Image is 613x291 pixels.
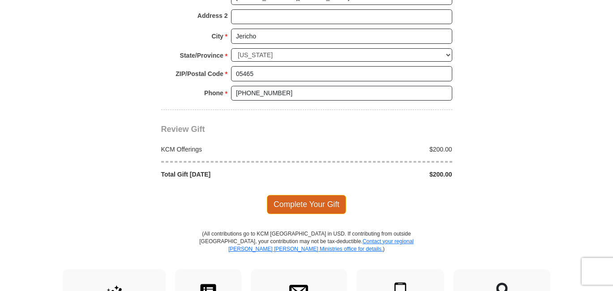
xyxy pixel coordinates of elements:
[204,87,223,99] strong: Phone
[267,195,346,214] span: Complete Your Gift
[161,125,205,134] span: Review Gift
[228,238,414,252] a: Contact your regional [PERSON_NAME] [PERSON_NAME] Ministries office for details.
[197,9,228,22] strong: Address 2
[156,170,307,179] div: Total Gift [DATE]
[176,67,223,80] strong: ZIP/Postal Code
[156,145,307,154] div: KCM Offerings
[199,230,414,269] p: (All contributions go to KCM [GEOGRAPHIC_DATA] in USD. If contributing from outside [GEOGRAPHIC_D...
[180,49,223,62] strong: State/Province
[307,145,457,154] div: $200.00
[307,170,457,179] div: $200.00
[211,30,223,42] strong: City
